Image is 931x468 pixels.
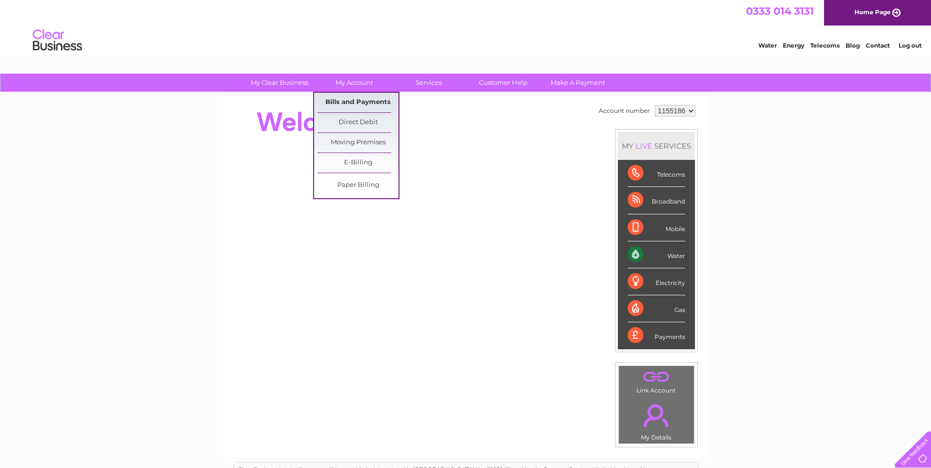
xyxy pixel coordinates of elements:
[866,42,890,49] a: Contact
[628,160,685,187] div: Telecoms
[621,398,692,433] a: .
[621,368,692,386] a: .
[810,42,840,49] a: Telecoms
[758,42,777,49] a: Water
[618,396,694,444] td: My Details
[628,187,685,214] div: Broadband
[618,132,695,160] div: MY SERVICES
[618,365,694,396] td: Link Account
[388,74,469,92] a: Services
[318,176,399,195] a: Paper Billing
[318,113,399,132] a: Direct Debit
[318,93,399,112] a: Bills and Payments
[318,153,399,173] a: E-Billing
[628,295,685,322] div: Gas
[628,268,685,295] div: Electricity
[596,103,652,119] td: Account number
[899,42,922,49] a: Log out
[537,74,618,92] a: Make A Payment
[234,5,698,48] div: Clear Business is a trading name of Verastar Limited (registered in [GEOGRAPHIC_DATA] No. 3667643...
[746,5,814,17] a: 0333 014 3131
[318,133,399,153] a: Moving Premises
[846,42,860,49] a: Blog
[628,241,685,268] div: Water
[634,141,654,151] div: LIVE
[783,42,804,49] a: Energy
[628,322,685,349] div: Payments
[314,74,395,92] a: My Account
[32,26,82,55] img: logo.png
[239,74,320,92] a: My Clear Business
[628,214,685,241] div: Mobile
[463,74,544,92] a: Customer Help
